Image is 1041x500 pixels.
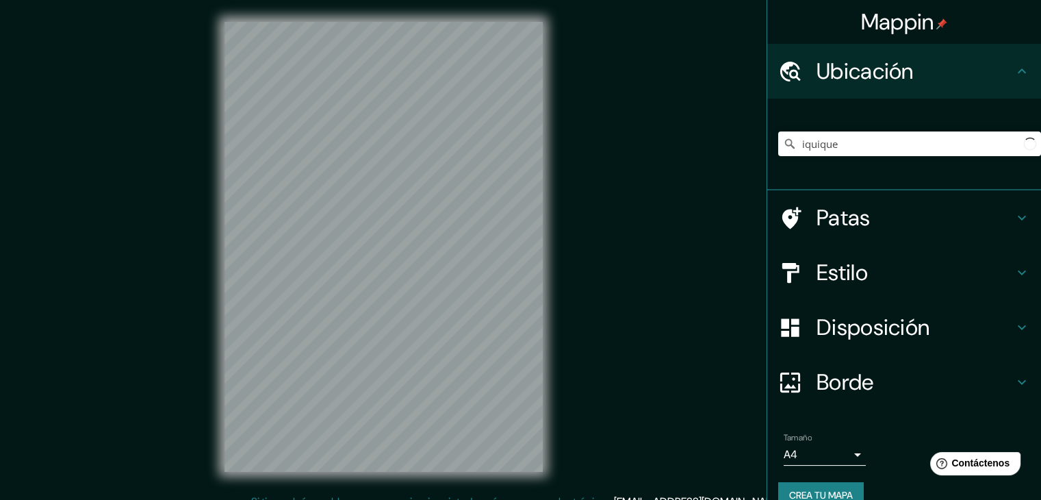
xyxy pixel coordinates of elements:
div: Patas [767,190,1041,245]
div: Estilo [767,245,1041,300]
font: Borde [817,368,874,397]
canvas: Mapa [224,22,543,472]
div: Ubicación [767,44,1041,99]
font: Tamaño [784,432,812,443]
input: Elige tu ciudad o zona [778,132,1041,156]
img: pin-icon.png [936,18,947,29]
font: Patas [817,203,871,232]
font: Estilo [817,258,868,287]
div: Borde [767,355,1041,410]
iframe: Lanzador de widgets de ayuda [919,447,1026,485]
div: Disposición [767,300,1041,355]
font: A4 [784,447,797,462]
font: Disposición [817,313,929,342]
div: A4 [784,444,866,466]
font: Mappin [861,8,934,36]
font: Ubicación [817,57,914,86]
